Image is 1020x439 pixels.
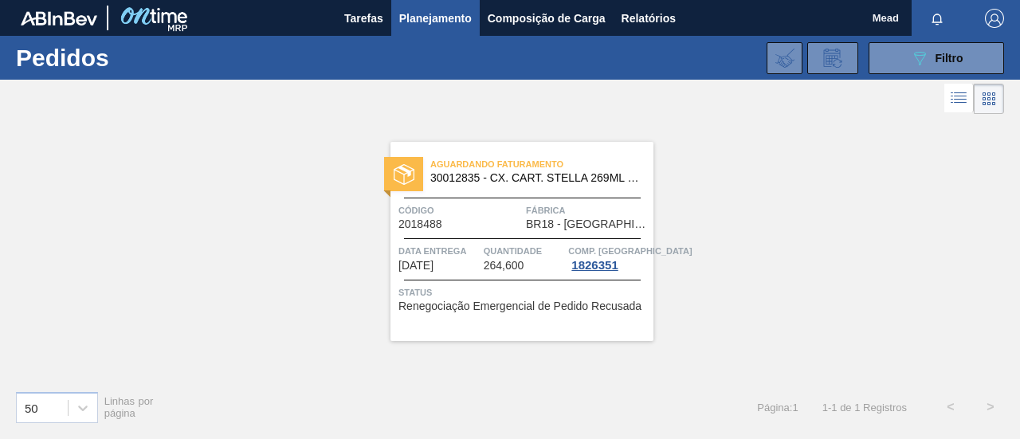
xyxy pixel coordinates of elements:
h1: Pedidos [16,49,236,67]
span: Relatórios [622,9,676,28]
span: Composição de Carga [488,9,606,28]
span: Planejamento [399,9,472,28]
span: 30012835 - CX. CART. STELLA 269ML C8 429 [430,172,641,184]
span: Página : 1 [757,402,798,414]
a: statusAguardando Faturamento30012835 - CX. CART. STELLA 269ML C8 429Código2018488FábricaBR18 - [G... [367,142,653,341]
div: Solicitação de Revisão de Pedidos [807,42,858,74]
span: Quantidade [484,243,565,259]
img: Logout [985,9,1004,28]
span: Filtro [936,52,963,65]
span: Tarefas [344,9,383,28]
button: Notificações [912,7,963,29]
span: Linhas por página [104,395,154,419]
span: Data entrega [398,243,480,259]
span: BR18 - Pernambuco [526,218,649,230]
button: > [971,387,1010,427]
span: 2018488 [398,218,442,230]
span: Fábrica [526,202,649,218]
span: 264,600 [484,260,524,272]
span: 06/10/2025 [398,260,433,272]
a: Comp. [GEOGRAPHIC_DATA]1826351 [568,243,649,272]
span: Aguardando Faturamento [430,156,653,172]
span: Código [398,202,522,218]
span: Status [398,284,649,300]
span: Comp. Carga [568,243,692,259]
div: 50 [25,401,38,414]
button: Filtro [869,42,1004,74]
img: status [394,164,414,185]
div: Visão em Cards [974,84,1004,114]
div: Visão em Lista [944,84,974,114]
img: TNhmsLtSVTkK8tSr43FrP2fwEKptu5GPRR3wAAAABJRU5ErkJggg== [21,11,97,25]
div: Importar Negociações dos Pedidos [767,42,802,74]
button: < [931,387,971,427]
span: Renegociação Emergencial de Pedido Recusada [398,300,641,312]
div: 1826351 [568,259,621,272]
span: 1 - 1 de 1 Registros [822,402,907,414]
